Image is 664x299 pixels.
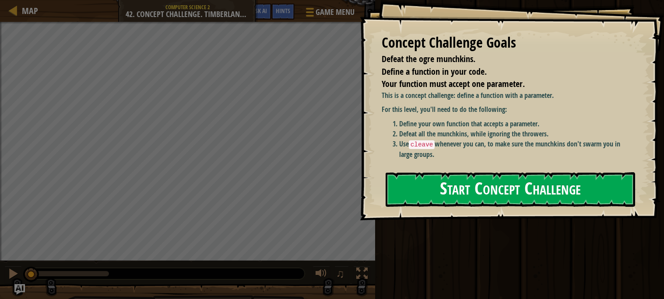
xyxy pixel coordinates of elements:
button: ♫ [334,266,349,284]
span: Your function must accept one parameter. [382,78,525,90]
p: For this level, you'll need to do the following: [382,104,633,115]
li: Define a function in your code. [371,66,631,78]
button: Toggle fullscreen [353,266,371,284]
button: Adjust volume [313,266,330,284]
p: This is a concept challenge: define a function with a parameter. [382,90,633,101]
span: Define a function in your code. [382,66,487,77]
li: Use whenever you can, to make sure the munchkins don't swarm you in large groups. [399,139,633,159]
button: Ask AI [248,3,271,20]
button: Ask AI [14,284,25,295]
span: ♫ [336,267,345,280]
li: Define your own function that accepts a parameter. [399,119,633,129]
li: Defeat all the munchkins, while ignoring the throwers. [399,129,633,139]
button: Ctrl + P: Pause [4,266,22,284]
code: cleave [409,140,435,149]
span: Map [22,5,38,17]
span: Defeat the ogre munchkins. [382,53,475,65]
span: Game Menu [316,7,355,18]
li: Defeat the ogre munchkins. [371,53,631,66]
button: Game Menu [299,3,360,24]
span: Hints [276,7,290,15]
div: Concept Challenge Goals [382,33,633,53]
span: Ask AI [252,7,267,15]
li: Your function must accept one parameter. [371,78,631,90]
button: Start Concept Challenge [386,172,635,207]
a: Map [18,5,38,17]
